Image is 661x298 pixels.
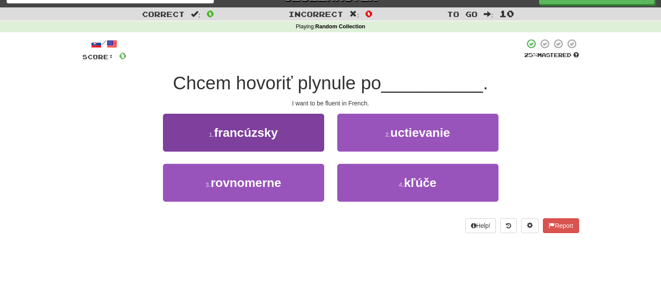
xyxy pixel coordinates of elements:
small: 4 . [399,181,404,188]
span: To go [447,10,478,18]
span: uctievanie [390,126,450,139]
span: 25 % [524,51,537,58]
span: 0 [207,8,214,19]
span: : [349,10,359,18]
small: 2 . [385,131,390,138]
span: : [191,10,200,18]
span: 0 [365,8,373,19]
span: rovnomerne [210,176,281,190]
span: Chcem hovoriť plynule po [173,73,381,93]
strong: Random Collection [315,24,366,30]
button: Round history (alt+y) [500,218,517,233]
span: francúzsky [214,126,278,139]
small: 3 . [206,181,211,188]
span: kľúče [404,176,437,190]
div: I want to be fluent in French. [82,99,579,108]
small: 1 . [209,131,214,138]
button: 2.uctievanie [337,114,498,152]
span: . [483,73,488,93]
span: : [484,10,493,18]
button: 4.kľúče [337,164,498,202]
button: 3.rovnomerne [163,164,324,202]
span: 0 [119,50,126,61]
button: Help! [465,218,496,233]
span: Score: [82,53,114,61]
span: Correct [142,10,185,18]
span: 10 [499,8,514,19]
div: / [82,38,126,49]
span: __________ [381,73,483,93]
button: 1.francúzsky [163,114,324,152]
div: Mastered [524,51,579,59]
button: Report [543,218,579,233]
span: Incorrect [288,10,343,18]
